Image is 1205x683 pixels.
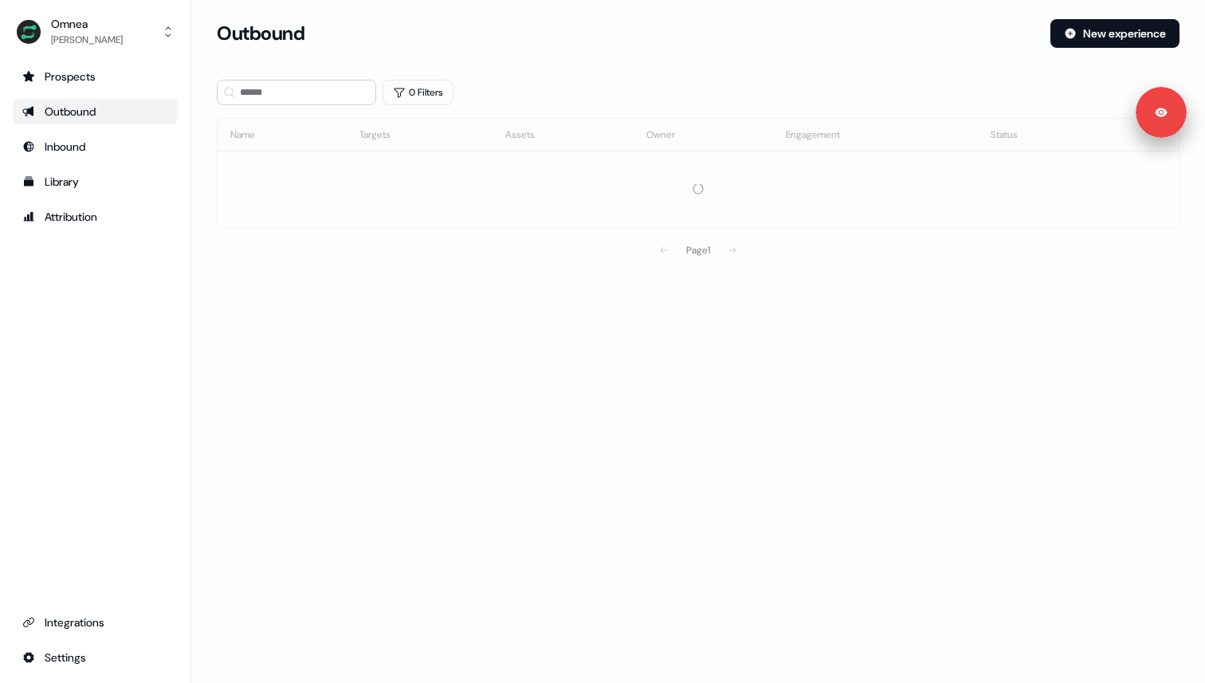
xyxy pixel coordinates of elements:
[13,204,178,230] a: Go to attribution
[22,174,168,190] div: Library
[13,610,178,635] a: Go to integrations
[13,645,178,670] a: Go to integrations
[217,22,304,45] h3: Outbound
[383,80,453,105] button: 0 Filters
[22,650,168,665] div: Settings
[13,13,178,51] button: Omnea[PERSON_NAME]
[22,209,168,225] div: Attribution
[13,64,178,89] a: Go to prospects
[22,69,168,84] div: Prospects
[13,169,178,194] a: Go to templates
[13,134,178,159] a: Go to Inbound
[22,614,168,630] div: Integrations
[51,16,123,32] div: Omnea
[22,139,168,155] div: Inbound
[13,99,178,124] a: Go to outbound experience
[51,32,123,48] div: [PERSON_NAME]
[22,104,168,120] div: Outbound
[1050,19,1179,48] button: New experience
